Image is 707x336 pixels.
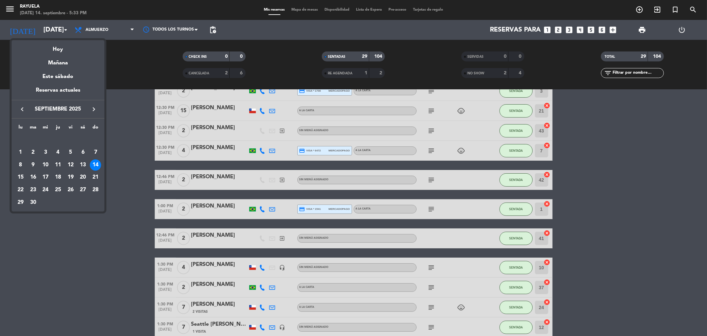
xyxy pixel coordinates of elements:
td: 6 de septiembre de 2025 [77,146,89,159]
div: 17 [40,172,51,183]
td: 23 de septiembre de 2025 [27,184,39,196]
td: 10 de septiembre de 2025 [39,159,52,171]
div: 28 [90,184,101,196]
td: 25 de septiembre de 2025 [52,184,64,196]
td: 3 de septiembre de 2025 [39,146,52,159]
div: 18 [52,172,64,183]
div: 26 [65,184,76,196]
th: sábado [77,124,89,134]
button: keyboard_arrow_left [16,105,28,114]
th: domingo [89,124,102,134]
div: 19 [65,172,76,183]
div: 2 [28,147,39,158]
td: 1 de septiembre de 2025 [14,146,27,159]
td: 4 de septiembre de 2025 [52,146,64,159]
div: 24 [40,184,51,196]
th: miércoles [39,124,52,134]
div: 27 [77,184,88,196]
div: Mañana [12,54,104,67]
div: 5 [65,147,76,158]
td: 20 de septiembre de 2025 [77,171,89,184]
div: 11 [52,159,64,171]
div: 10 [40,159,51,171]
div: 4 [52,147,64,158]
td: 5 de septiembre de 2025 [64,146,77,159]
i: keyboard_arrow_right [90,105,98,113]
th: jueves [52,124,64,134]
td: 16 de septiembre de 2025 [27,171,39,184]
div: 7 [90,147,101,158]
div: Reservas actuales [12,86,104,100]
td: 11 de septiembre de 2025 [52,159,64,171]
td: 22 de septiembre de 2025 [14,184,27,196]
th: martes [27,124,39,134]
div: 23 [28,184,39,196]
div: 21 [90,172,101,183]
div: 8 [15,159,26,171]
td: 30 de septiembre de 2025 [27,196,39,209]
td: 14 de septiembre de 2025 [89,159,102,171]
td: 18 de septiembre de 2025 [52,171,64,184]
i: keyboard_arrow_left [18,105,26,113]
span: septiembre 2025 [28,105,88,114]
div: 12 [65,159,76,171]
div: Este sábado [12,67,104,86]
button: keyboard_arrow_right [88,105,100,114]
td: 12 de septiembre de 2025 [64,159,77,171]
div: 14 [90,159,101,171]
td: 27 de septiembre de 2025 [77,184,89,196]
div: 6 [77,147,88,158]
div: 1 [15,147,26,158]
td: 28 de septiembre de 2025 [89,184,102,196]
td: 7 de septiembre de 2025 [89,146,102,159]
td: 29 de septiembre de 2025 [14,196,27,209]
th: lunes [14,124,27,134]
div: 22 [15,184,26,196]
td: 9 de septiembre de 2025 [27,159,39,171]
th: viernes [64,124,77,134]
td: 15 de septiembre de 2025 [14,171,27,184]
div: 16 [28,172,39,183]
div: 15 [15,172,26,183]
td: 19 de septiembre de 2025 [64,171,77,184]
td: 26 de septiembre de 2025 [64,184,77,196]
td: 2 de septiembre de 2025 [27,146,39,159]
td: 21 de septiembre de 2025 [89,171,102,184]
div: 30 [28,197,39,208]
div: Hoy [12,40,104,54]
div: 3 [40,147,51,158]
div: 20 [77,172,88,183]
div: 13 [77,159,88,171]
td: 8 de septiembre de 2025 [14,159,27,171]
td: 17 de septiembre de 2025 [39,171,52,184]
td: SEP. [14,134,102,146]
div: 9 [28,159,39,171]
div: 29 [15,197,26,208]
td: 13 de septiembre de 2025 [77,159,89,171]
div: 25 [52,184,64,196]
td: 24 de septiembre de 2025 [39,184,52,196]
